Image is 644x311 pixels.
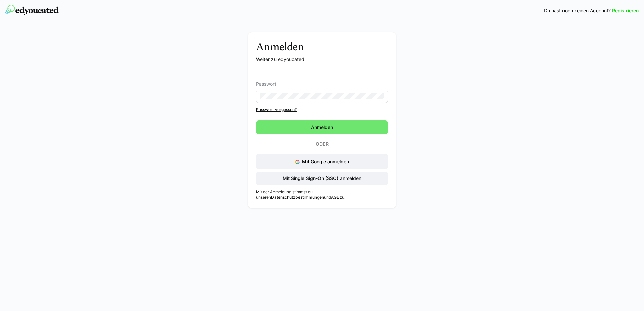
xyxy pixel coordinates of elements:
[544,7,611,14] span: Du hast noch keinen Account?
[5,5,59,15] img: edyoucated
[305,139,339,149] p: Oder
[256,40,388,53] h3: Anmelden
[331,195,340,200] a: AGB
[271,195,324,200] a: Datenschutzbestimmungen
[256,81,276,87] span: Passwort
[302,159,349,164] span: Mit Google anmelden
[256,56,388,63] p: Weiter zu edyoucated
[310,124,334,131] span: Anmelden
[256,120,388,134] button: Anmelden
[256,172,388,185] button: Mit Single Sign-On (SSO) anmelden
[282,175,362,182] span: Mit Single Sign-On (SSO) anmelden
[256,154,388,169] button: Mit Google anmelden
[612,7,639,14] a: Registrieren
[256,107,388,112] a: Passwort vergessen?
[256,189,388,200] p: Mit der Anmeldung stimmst du unseren und zu.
